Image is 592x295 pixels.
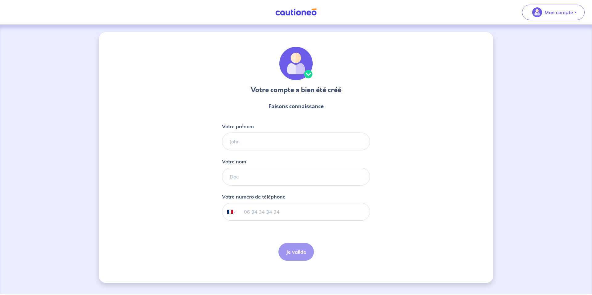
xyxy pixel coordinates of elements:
[279,47,313,80] img: illu_account_valid.svg
[222,123,254,130] p: Votre prénom
[222,158,246,165] p: Votre nom
[532,7,542,17] img: illu_account_valid_menu.svg
[269,102,324,110] p: Faisons connaissance
[251,85,341,95] h3: Votre compte a bien été créé
[222,168,370,186] input: Doe
[222,193,286,200] p: Votre numéro de téléphone
[545,9,573,16] p: Mon compte
[222,133,370,150] input: John
[522,5,585,20] button: illu_account_valid_menu.svgMon compte
[273,8,319,16] img: Cautioneo
[236,203,370,220] input: 06 34 34 34 34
